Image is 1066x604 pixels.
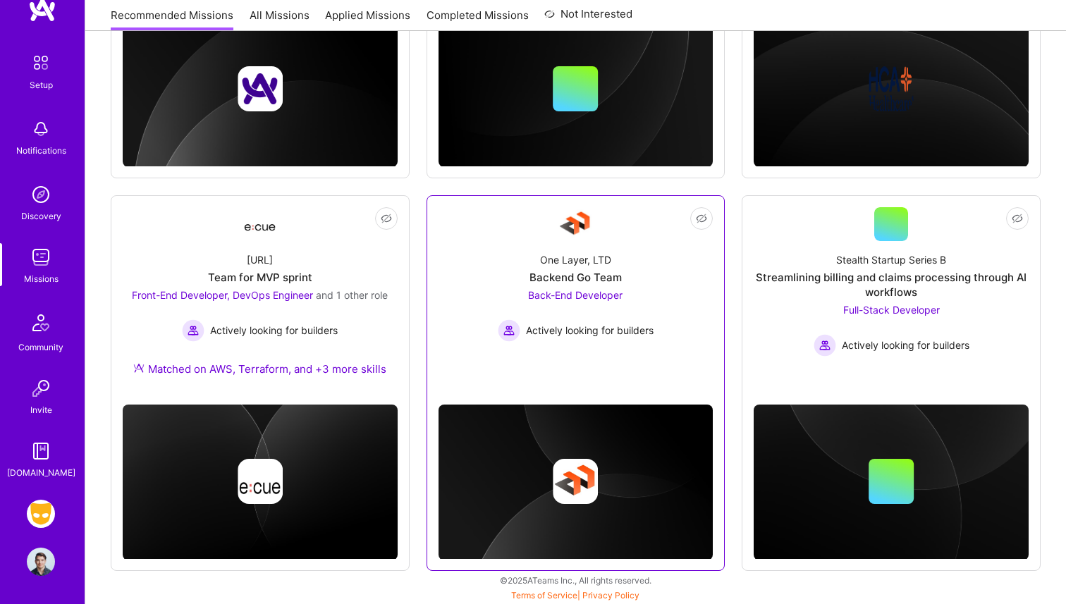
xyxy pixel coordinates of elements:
div: © 2025 ATeams Inc., All rights reserved. [85,562,1066,598]
a: Recommended Missions [111,8,233,31]
img: cover [123,405,398,560]
img: discovery [27,180,55,209]
img: Company Logo [243,211,277,237]
div: Invite [30,402,52,417]
a: Privacy Policy [582,590,639,600]
img: guide book [27,437,55,465]
img: User Avatar [27,548,55,576]
a: User Avatar [23,548,59,576]
a: Applied Missions [325,8,410,31]
a: Not Interested [544,6,632,31]
span: | [511,590,639,600]
a: Completed Missions [427,8,529,31]
img: Grindr: Mobile + BE + Cloud [27,500,55,528]
div: [URL] [247,252,273,267]
img: Company logo [553,459,598,504]
img: Company logo [238,66,283,111]
img: cover [439,405,713,560]
div: Notifications [16,143,66,158]
img: Actively looking for builders [498,319,520,342]
span: Front-End Developer, DevOps Engineer [132,289,313,301]
div: Stealth Startup Series B [836,252,946,267]
img: bell [27,115,55,143]
img: Community [24,306,58,340]
img: Company logo [238,459,283,504]
img: Ateam Purple Icon [133,362,145,374]
i: icon EyeClosed [381,213,392,224]
div: Missions [24,271,59,286]
div: Community [18,340,63,355]
span: Full-Stack Developer [843,304,940,316]
i: icon EyeClosed [1012,213,1023,224]
div: One Layer, LTD [540,252,611,267]
div: Discovery [21,209,61,223]
div: [DOMAIN_NAME] [7,465,75,480]
img: Company Logo [558,207,592,241]
img: Company logo [869,66,914,111]
a: Grindr: Mobile + BE + Cloud [23,500,59,528]
div: Streamlining billing and claims processing through AI workflows [754,270,1029,300]
img: Invite [27,374,55,402]
div: Matched on AWS, Terraform, and +3 more skills [133,362,386,376]
a: Company LogoOne Layer, LTDBackend Go TeamBack-End Developer Actively looking for buildersActively... [439,207,713,378]
img: cover [754,405,1029,560]
i: icon EyeClosed [696,213,707,224]
span: Actively looking for builders [842,338,969,352]
div: Setup [30,78,53,92]
div: Team for MVP sprint [208,270,312,285]
a: Terms of Service [511,590,577,600]
span: Back-End Developer [528,289,623,301]
a: Stealth Startup Series BStreamlining billing and claims processing through AI workflowsFull-Stack... [754,207,1029,378]
img: setup [26,48,56,78]
img: Actively looking for builders [182,319,204,342]
span: and 1 other role [316,289,388,301]
div: Backend Go Team [529,270,622,285]
a: Company Logo[URL]Team for MVP sprintFront-End Developer, DevOps Engineer and 1 other roleActively... [123,207,398,393]
img: teamwork [27,243,55,271]
a: All Missions [250,8,310,31]
span: Actively looking for builders [210,323,338,338]
span: Actively looking for builders [526,323,654,338]
img: Actively looking for builders [814,334,836,357]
